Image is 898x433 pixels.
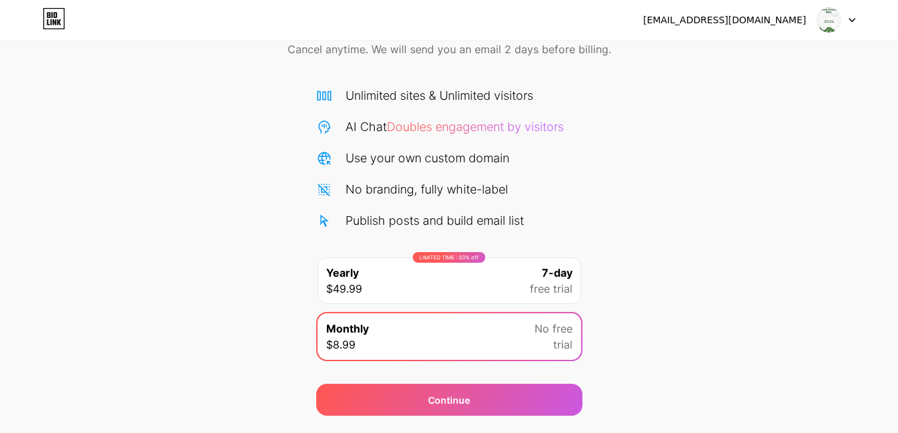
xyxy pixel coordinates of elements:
[345,149,509,167] div: Use your own custom domain
[387,120,564,134] span: Doubles engagement by visitors
[345,86,533,104] div: Unlimited sites & Unlimited visitors
[535,321,572,337] span: No free
[326,265,359,281] span: Yearly
[413,252,485,263] div: LIMITED TIME : 50% off
[530,281,572,297] span: free trial
[345,118,564,136] div: AI Chat
[643,13,806,27] div: [EMAIL_ADDRESS][DOMAIN_NAME]
[326,321,369,337] span: Monthly
[326,337,355,353] span: $8.99
[542,265,572,281] span: 7-day
[288,41,611,57] span: Cancel anytime. We will send you an email 2 days before billing.
[345,212,524,229] div: Publish posts and build email list
[553,337,572,353] span: trial
[326,281,362,297] span: $49.99
[345,180,508,198] div: No branding, fully white-label
[816,7,841,33] img: togel88l
[428,393,470,407] div: Continue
